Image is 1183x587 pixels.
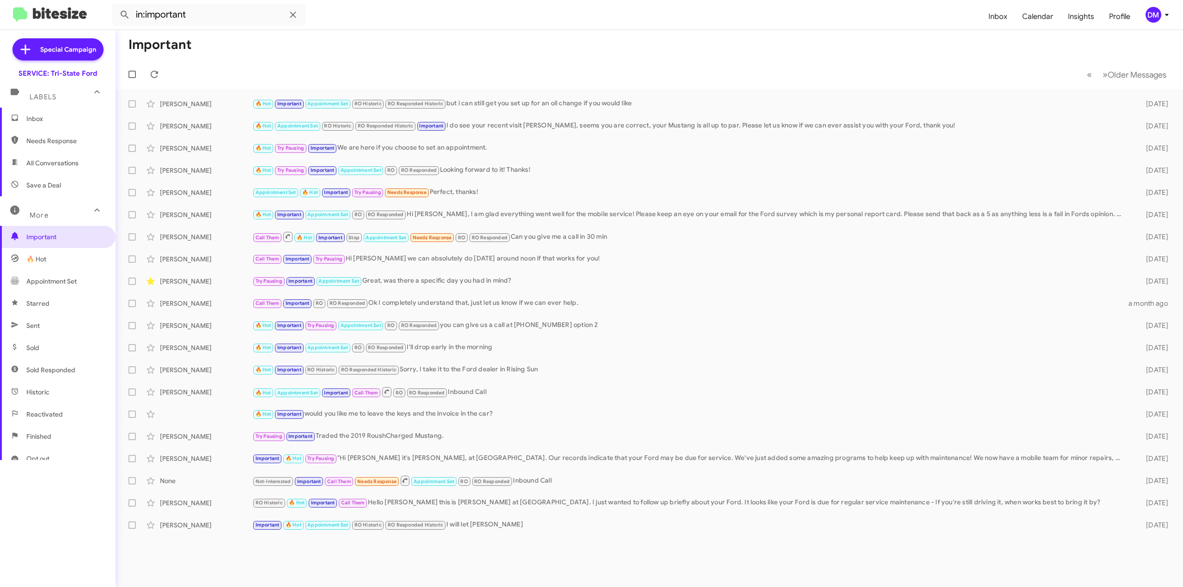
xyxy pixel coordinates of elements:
[1128,299,1176,308] div: a month ago
[26,343,39,352] span: Sold
[160,121,252,131] div: [PERSON_NAME]
[277,367,301,373] span: Important
[286,300,310,306] span: Important
[354,189,381,195] span: Try Pausing
[297,478,321,484] span: Important
[1128,277,1176,286] div: [DATE]
[286,256,310,262] span: Important
[286,522,301,528] span: 🔥 Hot
[1081,65,1098,84] button: Previous
[1103,69,1108,80] span: »
[12,38,104,61] a: Special Campaign
[1128,387,1176,397] div: [DATE]
[256,189,296,195] span: Appointment Set
[256,256,280,262] span: Call Them
[26,299,49,308] span: Starred
[256,478,291,484] span: Not-Interested
[1108,70,1166,80] span: Older Messages
[256,235,280,241] span: Call Them
[277,123,318,129] span: Appointment Set
[252,276,1128,286] div: Great, was there a specific day you had in mind?
[307,322,334,328] span: Try Pausing
[341,500,365,506] span: Call Them
[341,367,396,373] span: RO Responded Historic
[354,345,362,351] span: RO
[160,144,252,153] div: [PERSON_NAME]
[256,411,271,417] span: 🔥 Hot
[252,209,1128,220] div: Hi [PERSON_NAME], I am glad everything went well for the mobile service! Please keep an eye on yo...
[311,167,335,173] span: Important
[316,300,323,306] span: RO
[1061,3,1102,30] a: Insights
[30,211,49,219] span: More
[256,322,271,328] span: 🔥 Hot
[401,322,437,328] span: RO Responded
[256,455,280,461] span: Important
[474,478,510,484] span: RO Responded
[252,497,1128,508] div: Hello [PERSON_NAME] this is [PERSON_NAME] at [GEOGRAPHIC_DATA]. I just wanted to follow up briefl...
[388,101,443,107] span: RO Responded Historic
[252,364,1128,375] div: Sorry, I take it to the Ford dealer in Rising Sun
[160,232,252,242] div: [PERSON_NAME]
[1128,166,1176,175] div: [DATE]
[357,478,396,484] span: Needs Response
[252,453,1128,464] div: "Hi [PERSON_NAME] it's [PERSON_NAME], at [GEOGRAPHIC_DATA]. Our records indicate that your Ford m...
[348,235,360,241] span: Stop
[277,167,304,173] span: Try Pausing
[256,433,282,439] span: Try Pausing
[256,212,271,218] span: 🔥 Hot
[256,522,280,528] span: Important
[396,390,403,396] span: RO
[26,158,79,168] span: All Conversations
[160,188,252,197] div: [PERSON_NAME]
[414,478,454,484] span: Appointment Set
[26,232,105,242] span: Important
[409,390,445,396] span: RO Responded
[252,386,1128,398] div: Inbound Call
[160,277,252,286] div: [PERSON_NAME]
[252,520,1128,530] div: I will let [PERSON_NAME]
[1102,3,1138,30] a: Profile
[288,278,312,284] span: Important
[1138,7,1173,23] button: DM
[26,254,46,264] span: 🔥 Hot
[311,145,335,151] span: Important
[1087,69,1092,80] span: «
[277,345,301,351] span: Important
[1128,476,1176,485] div: [DATE]
[256,390,271,396] span: 🔥 Hot
[297,235,312,241] span: 🔥 Hot
[307,522,348,528] span: Appointment Set
[472,235,507,241] span: RO Responded
[307,212,348,218] span: Appointment Set
[1128,121,1176,131] div: [DATE]
[981,3,1015,30] a: Inbox
[341,322,381,328] span: Appointment Set
[458,235,465,241] span: RO
[354,390,378,396] span: Call Them
[252,187,1128,198] div: Perfect, thanks!
[252,143,1128,153] div: We are here if you choose to set an appointment.
[387,322,395,328] span: RO
[1128,498,1176,508] div: [DATE]
[368,212,403,218] span: RO Responded
[327,478,351,484] span: Call Them
[160,432,252,441] div: [PERSON_NAME]
[401,167,437,173] span: RO Responded
[307,367,335,373] span: RO Historic
[26,181,61,190] span: Save a Deal
[307,345,348,351] span: Appointment Set
[277,101,301,107] span: Important
[1128,365,1176,375] div: [DATE]
[160,299,252,308] div: [PERSON_NAME]
[252,254,1128,264] div: Hi [PERSON_NAME] we can absolutely do [DATE] around noon if that works for you!
[256,278,282,284] span: Try Pausing
[26,114,105,123] span: Inbox
[324,189,348,195] span: Important
[26,410,63,419] span: Reactivated
[1128,188,1176,197] div: [DATE]
[160,321,252,330] div: [PERSON_NAME]
[40,45,96,54] span: Special Campaign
